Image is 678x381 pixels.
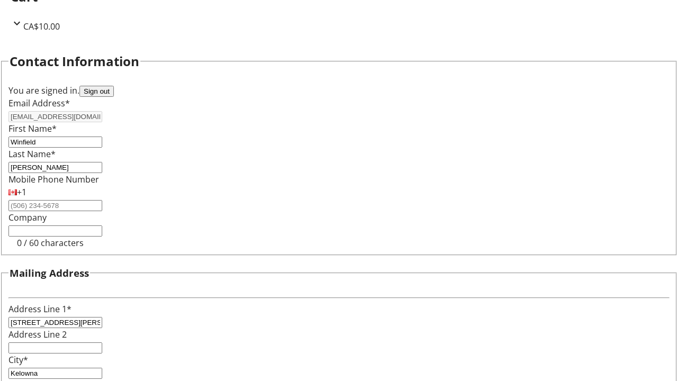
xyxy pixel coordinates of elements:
label: First Name* [8,123,57,134]
span: CA$10.00 [23,21,60,32]
h3: Mailing Address [10,266,89,280]
button: Sign out [79,86,114,97]
label: Last Name* [8,148,56,160]
div: You are signed in. [8,84,670,97]
input: City [8,368,102,379]
label: City* [8,354,28,366]
label: Mobile Phone Number [8,174,99,185]
h2: Contact Information [10,52,139,71]
label: Address Line 2 [8,329,67,340]
label: Company [8,212,47,223]
label: Address Line 1* [8,303,72,315]
input: Address [8,317,102,328]
tr-character-limit: 0 / 60 characters [17,237,84,249]
label: Email Address* [8,97,70,109]
input: (506) 234-5678 [8,200,102,211]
